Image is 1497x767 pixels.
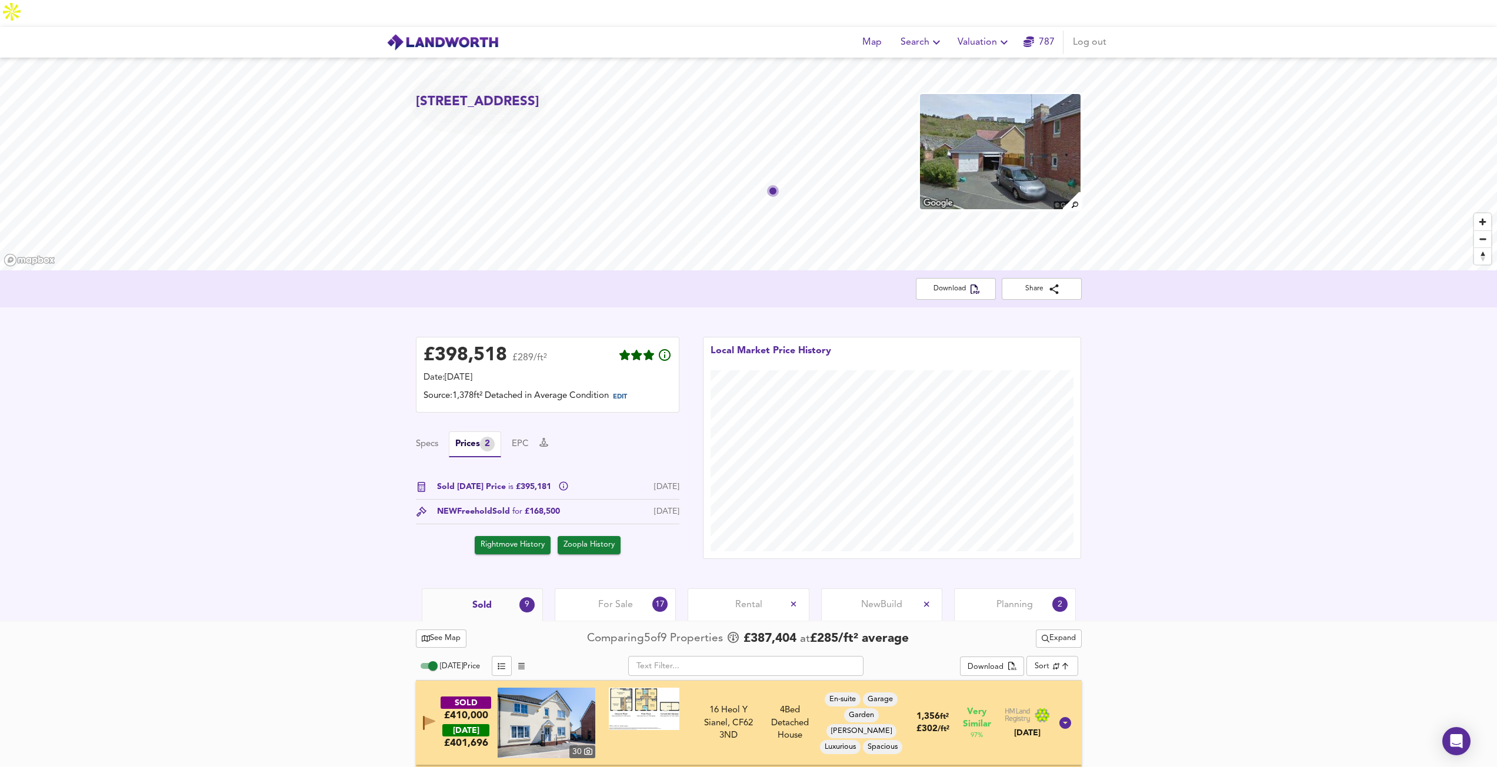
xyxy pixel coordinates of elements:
[1002,278,1082,300] button: Share
[844,710,879,721] span: Garden
[916,712,940,721] span: 1,356
[424,390,672,405] div: Source: 1,378ft² Detached in Average Condition
[1073,34,1106,51] span: Log out
[919,93,1081,210] img: property
[916,278,996,300] button: Download
[958,34,1011,51] span: Valuation
[386,34,499,51] img: logo
[628,656,863,676] input: Text Filter...
[1011,283,1072,295] span: Share
[853,31,891,54] button: Map
[1021,31,1058,54] button: 787
[609,688,679,729] img: Floorplan
[963,706,991,731] span: Very Similar
[825,692,861,706] div: En-suite
[416,629,467,648] button: See Map
[763,704,816,742] div: 4 Bed Detached House
[1036,629,1082,648] div: split button
[424,371,672,384] div: Date: [DATE]
[1442,727,1471,755] div: Open Intercom Messenger
[558,536,621,554] button: Zoopla History
[896,31,948,54] button: Search
[1026,656,1078,676] div: Sort
[481,538,545,552] span: Rightmove History
[698,704,759,742] div: 16 Heol Y Sianel, CF62 3ND
[1042,632,1076,645] span: Expand
[863,740,902,754] div: Spacious
[826,726,896,736] span: [PERSON_NAME]
[1005,727,1051,739] div: [DATE]
[711,344,831,370] div: Local Market Price History
[810,632,909,645] span: £ 285 / ft² average
[437,505,560,518] div: NEW Freehold
[938,725,949,733] span: / ft²
[654,505,679,518] div: [DATE]
[422,632,461,645] span: See Map
[564,538,615,552] span: Zoopla History
[1068,31,1111,54] button: Log out
[587,631,726,647] div: Comparing 5 of 9 Properties
[863,742,902,752] span: Spacious
[442,724,489,736] div: [DATE]
[441,696,491,709] div: SOLD
[996,598,1033,611] span: Planning
[744,630,796,648] span: £ 387,404
[971,731,983,740] span: 97 %
[424,347,507,364] div: £ 398,518
[1052,597,1068,612] div: 2
[455,437,495,451] div: Prices
[652,597,668,612] div: 17
[800,634,810,645] span: at
[858,34,886,51] span: Map
[844,708,879,722] div: Garden
[960,657,1024,676] div: split button
[492,505,560,518] span: Sold £168,500
[449,431,501,457] button: Prices2
[498,688,595,758] img: property thumbnail
[1474,213,1491,230] button: Zoom in
[440,662,480,670] span: [DATE] Price
[512,438,529,451] button: EPC
[863,694,898,705] span: Garage
[475,536,551,554] button: Rightmove History
[416,681,1082,765] div: SOLD£410,000 [DATE]£401,696property thumbnail 30 Floorplan16 Heol Y Sianel, CF62 3ND4Bed Detached...
[825,694,861,705] span: En-suite
[916,725,949,733] span: £ 302
[569,745,595,758] div: 30
[512,507,522,515] span: for
[472,599,492,612] span: Sold
[519,597,535,612] div: 9
[863,692,898,706] div: Garage
[4,253,55,267] a: Mapbox homepage
[1023,34,1055,51] a: 787
[416,93,539,111] h2: [STREET_ADDRESS]
[480,437,495,451] div: 2
[437,481,554,493] span: Sold [DATE] Price £395,181
[820,742,861,752] span: Luxurious
[901,34,943,51] span: Search
[1061,190,1082,211] img: search
[1474,230,1491,247] button: Zoom out
[925,283,986,295] span: Download
[735,598,762,611] span: Rental
[1036,629,1082,648] button: Expand
[498,688,595,758] a: property thumbnail 30
[654,481,679,493] div: [DATE]
[512,353,547,370] span: £289/ft²
[1035,661,1049,672] div: Sort
[1474,247,1491,264] button: Reset bearing to north
[416,438,438,451] button: Specs
[598,598,633,611] span: For Sale
[826,724,896,738] div: [PERSON_NAME]
[1058,716,1072,730] svg: Show Details
[960,657,1024,676] button: Download
[820,740,861,754] div: Luxurious
[508,483,514,491] span: is
[613,394,627,400] span: EDIT
[953,31,1016,54] button: Valuation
